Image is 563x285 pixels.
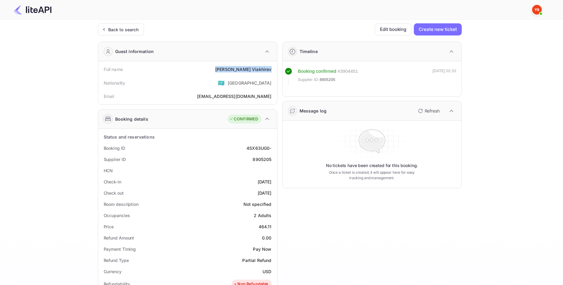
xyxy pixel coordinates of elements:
[115,116,148,122] div: Booking details
[228,80,272,86] div: [GEOGRAPHIC_DATA]
[425,108,440,114] p: Refresh
[197,93,271,99] div: [EMAIL_ADDRESS][DOMAIN_NAME]
[259,223,272,230] div: 464.11
[104,179,121,185] div: Check-in
[414,106,442,116] button: Refresh
[246,145,271,151] div: 4SX63UG0-
[104,201,139,207] div: Room description
[253,156,271,163] div: 8905205
[320,77,335,83] span: 8905205
[104,268,122,275] div: Currency
[104,134,155,140] div: Status and reservations
[258,190,272,196] div: [DATE]
[104,212,130,219] div: Occupancies
[375,23,411,35] button: Edit booking
[433,68,457,85] div: [DATE] 01:52
[104,190,124,196] div: Check out
[104,167,113,174] div: HCN
[324,170,420,181] p: Once a ticket is created, it will appear here for easy tracking and management.
[115,48,154,55] div: Guest information
[104,235,134,241] div: Refund Amount
[215,66,271,72] div: [PERSON_NAME] Viakhirev
[414,23,461,35] button: Create new ticket
[104,145,125,151] div: Booking ID
[253,246,271,252] div: Pay Now
[104,223,114,230] div: Price
[254,212,271,219] div: 2 Adults
[300,48,318,55] div: Timeline
[263,268,271,275] div: USD
[108,26,139,33] div: Back to search
[104,156,126,163] div: Supplier ID
[532,5,542,15] img: Yandex Support
[104,93,114,99] div: Email
[337,68,358,75] div: # 3904451
[258,179,272,185] div: [DATE]
[218,77,225,88] span: United States
[300,108,327,114] div: Message log
[229,116,258,122] div: CONFIRMED
[242,257,271,263] div: Partial Refund
[104,66,123,72] div: Full name
[298,77,319,83] span: Supplier ID:
[262,235,272,241] div: 0.00
[243,201,272,207] div: Not specified
[298,68,337,75] div: Booking confirmed
[13,5,52,15] img: LiteAPI Logo
[104,80,126,86] div: Nationality
[104,246,136,252] div: Payment Timing
[104,257,129,263] div: Refund Type
[326,163,418,169] p: No tickets have been created for this booking.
